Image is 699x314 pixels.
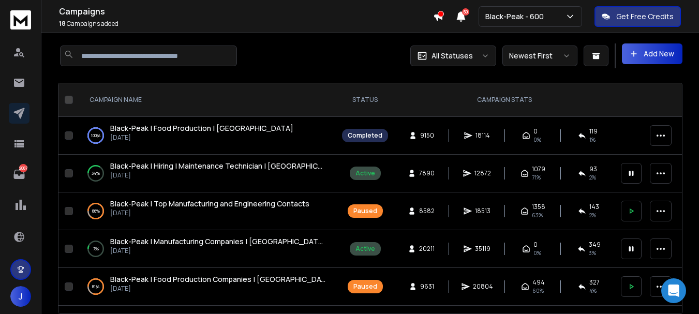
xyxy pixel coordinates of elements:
[589,136,596,144] span: 1 %
[419,245,435,253] span: 20211
[533,127,538,136] span: 0
[110,236,326,246] span: Black-Peak | Manufacturing Companies | [GEOGRAPHIC_DATA]
[77,192,336,230] td: 86%Black-Peak | Top Manufacturing and Engineering Contacts[DATE]
[353,207,377,215] div: Paused
[77,230,336,268] td: 7%Black-Peak | Manufacturing Companies | [GEOGRAPHIC_DATA][DATE]
[110,209,309,217] p: [DATE]
[9,164,29,185] a: 2087
[110,199,309,208] span: Black-Peak | Top Manufacturing and Engineering Contacts
[10,10,31,29] img: logo
[532,287,544,295] span: 60 %
[594,6,681,27] button: Get Free Credits
[77,117,336,155] td: 100%Black-Peak | Food Production | [GEOGRAPHIC_DATA][DATE]
[533,249,541,257] span: 0%
[91,130,100,141] p: 100 %
[589,241,601,249] span: 349
[532,165,545,173] span: 1079
[110,274,334,284] span: Black-Peak | Food Production Companies | [GEOGRAPHIC_DATA]
[110,199,309,209] a: Black-Peak | Top Manufacturing and Engineering Contacts
[589,211,596,219] span: 2 %
[336,83,394,117] th: STATUS
[533,241,538,249] span: 0
[110,274,325,285] a: Black-Peak | Food Production Companies | [GEOGRAPHIC_DATA]
[420,282,434,291] span: 9631
[59,5,433,18] h1: Campaigns
[475,131,490,140] span: 18114
[622,43,682,64] button: Add New
[589,165,597,173] span: 93
[532,211,543,219] span: 63 %
[110,161,325,171] a: Black-Peak | Hiring | Maintenance Technician | [GEOGRAPHIC_DATA]
[92,206,100,216] p: 86 %
[532,278,545,287] span: 494
[348,131,382,140] div: Completed
[589,127,598,136] span: 119
[77,268,336,306] td: 81%Black-Peak | Food Production Companies | [GEOGRAPHIC_DATA][DATE]
[110,171,325,180] p: [DATE]
[589,249,596,257] span: 3 %
[589,203,599,211] span: 143
[110,236,325,247] a: Black-Peak | Manufacturing Companies | [GEOGRAPHIC_DATA]
[533,136,541,144] span: 0%
[462,8,469,16] span: 50
[589,173,596,182] span: 2 %
[355,245,375,253] div: Active
[59,19,66,28] span: 18
[110,123,293,133] a: Black-Peak | Food Production | [GEOGRAPHIC_DATA]
[10,286,31,307] button: J
[92,168,100,178] p: 34 %
[532,173,541,182] span: 71 %
[77,83,336,117] th: CAMPAIGN NAME
[419,169,435,177] span: 7890
[419,207,435,215] span: 8582
[394,83,615,117] th: CAMPAIGN STATS
[110,133,293,142] p: [DATE]
[502,46,577,66] button: Newest First
[353,282,377,291] div: Paused
[661,278,686,303] div: Open Intercom Messenger
[589,278,600,287] span: 327
[532,203,545,211] span: 1358
[475,245,490,253] span: 35119
[485,11,548,22] p: Black-Peak - 600
[92,281,99,292] p: 81 %
[19,164,27,172] p: 2087
[93,244,99,254] p: 7 %
[616,11,674,22] p: Get Free Credits
[110,285,325,293] p: [DATE]
[473,282,493,291] span: 20804
[110,247,325,255] p: [DATE]
[355,169,375,177] div: Active
[59,20,433,28] p: Campaigns added
[420,131,434,140] span: 9150
[77,155,336,192] td: 34%Black-Peak | Hiring | Maintenance Technician | [GEOGRAPHIC_DATA][DATE]
[110,161,345,171] span: Black-Peak | Hiring | Maintenance Technician | [GEOGRAPHIC_DATA]
[432,51,473,61] p: All Statuses
[589,287,597,295] span: 4 %
[474,169,491,177] span: 12872
[475,207,490,215] span: 18513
